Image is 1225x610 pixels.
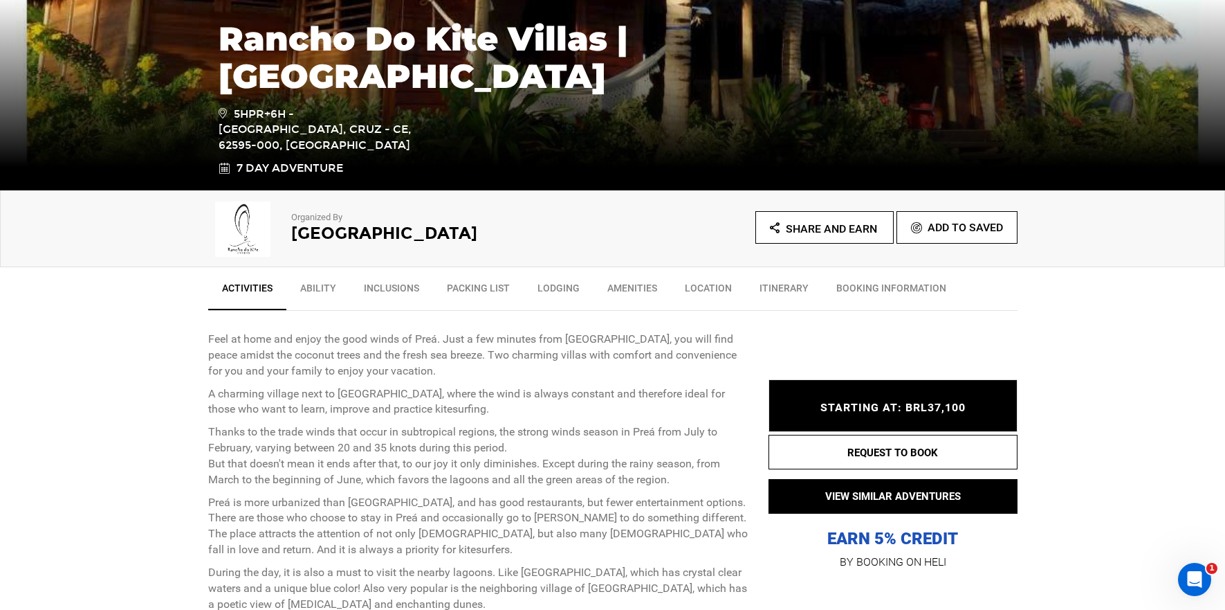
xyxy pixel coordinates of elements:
[822,274,960,309] a: BOOKING INFORMATION
[768,435,1017,469] button: REQUEST TO BOOK
[208,495,748,558] p: Preá is more urbanized than [GEOGRAPHIC_DATA], and has good restaurants, but fewer entertainment ...
[291,224,575,242] h2: [GEOGRAPHIC_DATA]
[768,553,1017,572] p: BY BOOKING ON HELI
[746,274,822,309] a: Itinerary
[208,201,277,257] img: 4a1cf95b16303814a59613cfd341a531.png
[1206,563,1217,574] span: 1
[1178,563,1211,596] iframe: Intercom live chat
[524,274,593,309] a: Lodging
[593,274,671,309] a: Amenities
[208,274,286,310] a: Activities
[786,222,877,235] span: Share and Earn
[350,274,433,309] a: Inclusions
[820,401,966,414] span: STARTING AT: BRL37,100
[208,386,748,418] p: A charming village next to [GEOGRAPHIC_DATA], where the wind is always constant and therefore ide...
[286,274,350,309] a: Ability
[208,424,748,487] p: Thanks to the trade winds that occur in subtropical regions, the strong winds season in Preá from...
[208,332,748,379] p: Feel at home and enjoy the good winds of Preá. Just a few minutes from [GEOGRAPHIC_DATA], you wil...
[928,221,1003,234] span: Add To Saved
[433,274,524,309] a: Packing List
[237,161,343,177] span: 7 Day Adventure
[219,20,1007,95] h1: Rancho Do Kite Villas | [GEOGRAPHIC_DATA]
[768,479,1017,514] button: VIEW SIMILAR ADVENTURES
[219,105,416,154] span: 5HPR+6H - [GEOGRAPHIC_DATA], Cruz - CE, 62595-000, [GEOGRAPHIC_DATA]
[671,274,746,309] a: Location
[291,211,575,224] p: Organized By
[768,390,1017,550] p: EARN 5% CREDIT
